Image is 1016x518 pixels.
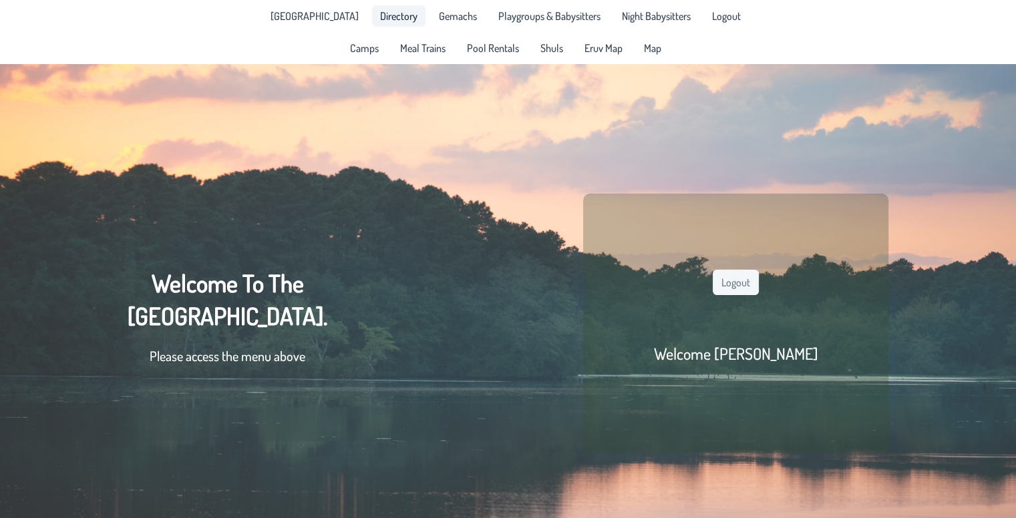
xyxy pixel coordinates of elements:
span: Map [644,43,661,53]
span: Eruv Map [584,43,623,53]
p: Please access the menu above [128,346,327,366]
a: Playgroups & Babysitters [490,5,609,27]
span: Logout [712,11,741,21]
span: Pool Rentals [467,43,519,53]
a: Directory [372,5,426,27]
a: Eruv Map [576,37,631,59]
span: Playgroups & Babysitters [498,11,601,21]
span: Night Babysitters [622,11,691,21]
a: Shuls [532,37,571,59]
span: Camps [350,43,379,53]
div: Welcome To The [GEOGRAPHIC_DATA]. [128,267,327,379]
span: Directory [380,11,417,21]
a: [GEOGRAPHIC_DATA] [263,5,367,27]
h2: Welcome [PERSON_NAME] [653,343,818,364]
a: Camps [342,37,387,59]
a: Meal Trains [392,37,454,59]
li: Pine Lake Park [263,5,367,27]
span: Shuls [540,43,563,53]
span: [GEOGRAPHIC_DATA] [271,11,359,21]
a: Night Babysitters [614,5,699,27]
span: Meal Trains [400,43,446,53]
li: Logout [704,5,749,27]
a: Gemachs [431,5,485,27]
span: Gemachs [439,11,477,21]
button: Logout [713,270,759,295]
a: Pool Rentals [459,37,527,59]
a: Map [636,37,669,59]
